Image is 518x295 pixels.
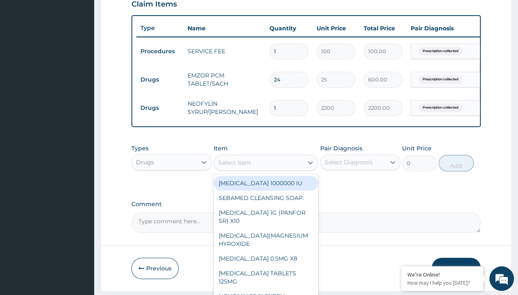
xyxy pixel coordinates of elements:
div: Minimize live chat window [134,4,154,24]
td: Drugs [136,72,183,87]
span: Prescription collected [418,75,463,84]
button: Add [439,155,473,171]
label: Unit Price [402,144,432,152]
label: Item [214,144,228,152]
span: We're online! [48,93,113,175]
span: Prescription collected [418,47,463,55]
div: Select Diagnosis [325,158,373,166]
th: Total Price [360,20,407,36]
button: Previous [131,258,179,279]
label: Pair Diagnosis [320,144,362,152]
img: d_794563401_company_1708531726252_794563401 [15,41,33,61]
th: Pair Diagnosis [407,20,497,36]
p: How may I help you today? [407,279,477,286]
textarea: Type your message and hit 'Enter' [4,203,156,231]
th: Quantity [265,20,312,36]
div: [MEDICAL_DATA] 1000000 IU [214,176,319,191]
button: Submit [432,258,481,279]
td: NEOFYLIN SYRUP/[PERSON_NAME] [183,95,265,120]
label: Types [131,145,149,152]
td: EMZOR PCM TABLET/SACH [183,67,265,92]
div: [MEDICAL_DATA] 1G (PANFOR SR) X10 [214,205,319,228]
th: Type [136,20,183,36]
td: Procedures [136,44,183,59]
div: [MEDICAL_DATA](MAGNESIUM HYROXIDE [214,228,319,251]
th: Name [183,20,265,36]
div: Chat with us now [43,46,138,57]
span: Prescription collected [418,104,463,112]
div: [MEDICAL_DATA] TABLETS 125MG [214,266,319,289]
div: Drugs [136,158,154,166]
label: Comment [131,201,481,208]
div: Select Item [218,159,251,167]
div: SEBAMED CLEANSING SOAP. [214,191,319,205]
div: [MEDICAL_DATA] 0.5MG X8 [214,251,319,266]
div: We're Online! [407,271,477,278]
td: Drugs [136,100,183,116]
td: SERVICE FEE [183,43,265,59]
th: Unit Price [312,20,360,36]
